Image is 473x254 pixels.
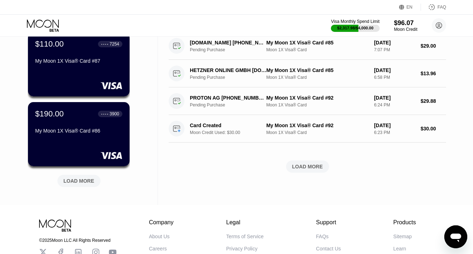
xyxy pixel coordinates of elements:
[39,238,117,243] div: © 2025 Moon LLC All Rights Reserved
[226,234,263,239] div: Terms of Service
[393,234,412,239] div: Sitemap
[316,246,341,251] div: Contact Us
[374,130,415,135] div: 6:23 PM
[374,102,415,107] div: 6:24 PM
[374,47,415,52] div: 7:07 PM
[316,219,341,226] div: Support
[394,19,417,27] div: $96.07
[374,95,415,101] div: [DATE]
[266,95,368,101] div: My Moon 1X Visa® Card #92
[331,19,379,32] div: Visa Monthly Spend Limit$2,317.98/$4,000.00
[226,219,263,226] div: Legal
[266,102,368,107] div: Moon 1X Visa® Card
[394,27,417,32] div: Moon Credit
[421,4,446,11] div: FAQ
[394,19,417,32] div: $96.07Moon Credit
[101,43,108,45] div: ● ● ● ●
[190,102,272,107] div: Pending Purchase
[109,111,119,116] div: 3900
[190,75,272,80] div: Pending Purchase
[421,71,446,76] div: $13.96
[28,102,130,166] div: $190.00● ● ● ●3900My Moon 1X Visa® Card #86
[393,219,416,226] div: Products
[64,178,94,184] div: LOAD MORE
[374,75,415,80] div: 6:58 PM
[421,43,446,49] div: $29.00
[266,130,368,135] div: Moon 1X Visa® Card
[393,246,406,251] div: Learn
[266,123,368,128] div: My Moon 1X Visa® Card #92
[35,109,64,119] div: $190.00
[374,67,415,73] div: [DATE]
[266,40,368,45] div: My Moon 1X Visa® Card #85
[374,40,415,45] div: [DATE]
[149,219,174,226] div: Company
[316,234,329,239] div: FAQs
[266,47,368,52] div: Moon 1X Visa® Card
[421,98,446,104] div: $29.88
[407,5,413,10] div: EN
[149,246,167,251] div: Careers
[190,67,267,73] div: HETZNER ONLINE GMBH [DOMAIN_NAME][URL] DE
[35,39,64,49] div: $110.00
[35,128,122,134] div: My Moon 1X Visa® Card #86
[437,5,446,10] div: FAQ
[266,67,368,73] div: My Moon 1X Visa® Card #85
[190,95,267,101] div: PROTON AG [PHONE_NUMBER] CH
[190,40,267,45] div: [DOMAIN_NAME] [PHONE_NUMBER] BE
[101,113,108,115] div: ● ● ● ●
[226,246,257,251] div: Privacy Policy
[169,87,446,115] div: PROTON AG [PHONE_NUMBER] CHPending PurchaseMy Moon 1X Visa® Card #92Moon 1X Visa® Card[DATE]6:24 ...
[169,60,446,87] div: HETZNER ONLINE GMBH [DOMAIN_NAME][URL] DEPending PurchaseMy Moon 1X Visa® Card #85Moon 1X Visa® C...
[169,115,446,143] div: Card CreatedMoon Credit Used: $30.00My Moon 1X Visa® Card #92Moon 1X Visa® Card[DATE]6:23 PM$30.00
[190,123,267,128] div: Card Created
[149,234,170,239] div: About Us
[169,32,446,60] div: [DOMAIN_NAME] [PHONE_NUMBER] BEPending PurchaseMy Moon 1X Visa® Card #85Moon 1X Visa® Card[DATE]7...
[331,19,379,24] div: Visa Monthly Spend Limit
[190,130,272,135] div: Moon Credit Used: $30.00
[444,225,467,248] iframe: Кнопка запуска окна обмена сообщениями
[266,75,368,80] div: Moon 1X Visa® Card
[292,163,323,170] div: LOAD MORE
[52,172,106,187] div: LOAD MORE
[337,26,374,30] div: $2,317.98 / $4,000.00
[421,126,446,131] div: $30.00
[28,32,130,96] div: $110.00● ● ● ●7254My Moon 1X Visa® Card #87
[190,47,272,52] div: Pending Purchase
[399,4,421,11] div: EN
[35,58,122,64] div: My Moon 1X Visa® Card #87
[109,42,119,47] div: 7254
[169,160,446,173] div: LOAD MORE
[374,123,415,128] div: [DATE]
